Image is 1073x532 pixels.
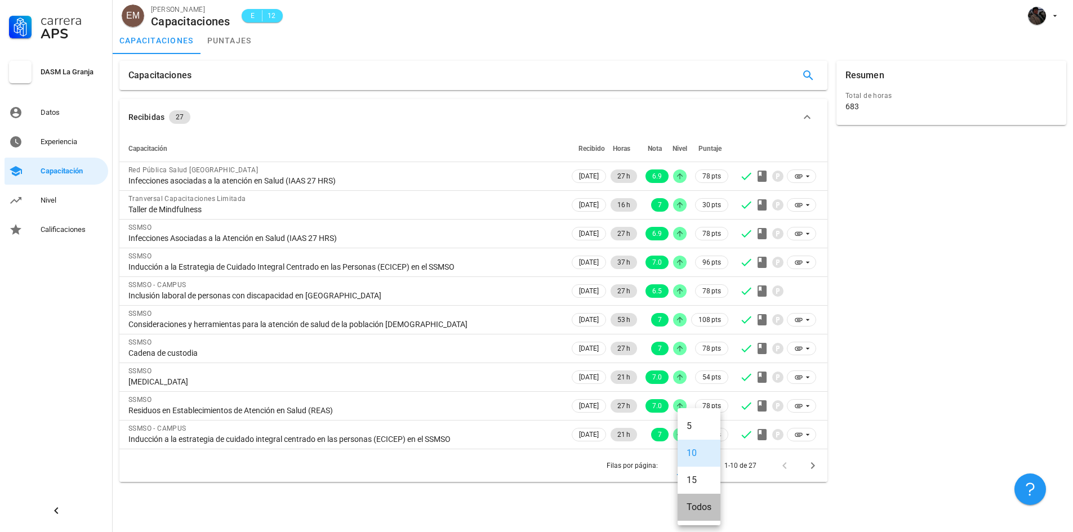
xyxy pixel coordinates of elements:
div: Infecciones Asociadas a la Atención en Salud (IAAS 27 HRS) [128,233,560,243]
th: Nota [639,135,671,162]
span: 53 h [617,313,630,327]
a: Experiencia [5,128,108,155]
div: 1-10 de 27 [724,461,756,471]
span: SSMSO [128,338,152,346]
span: Horas [613,145,630,153]
span: 6.9 [652,169,662,183]
a: Nivel [5,187,108,214]
div: Inducción a la Estrategia de Cuidado Integral Centrado en las Personas (ECICEP) en el SSMSO [128,262,560,272]
span: [DATE] [579,256,599,269]
span: 27 h [617,399,630,413]
div: [PERSON_NAME] [151,4,230,15]
div: Taller de Mindfulness [128,204,560,214]
span: SSMSO [128,310,152,318]
span: 96 pts [702,257,721,268]
span: 108 pts [698,314,721,325]
a: Capacitación [5,158,108,185]
span: 27 [176,110,184,124]
span: [DATE] [579,428,599,441]
div: Residuos en Establecimientos de Atención en Salud (REAS) [128,405,560,415]
span: [DATE] [579,199,599,211]
div: Experiencia [41,137,104,146]
div: Calificaciones [41,225,104,234]
span: 78 pts [702,228,721,239]
span: E [248,10,257,21]
div: 10 [687,448,711,458]
div: Datos [41,108,104,117]
button: Recibidas 27 [119,99,827,135]
span: 12 [267,10,276,21]
span: 27 h [617,342,630,355]
span: Nivel [673,145,687,153]
div: Recibidas [128,111,164,123]
div: avatar [1028,7,1046,25]
span: 7 [658,342,662,355]
div: Inclusión laboral de personas con discapacidad en [GEOGRAPHIC_DATA] [128,290,560,301]
span: [DATE] [579,342,599,355]
span: Tranversal Capacitaciones Limitada [128,195,246,203]
span: 7 [658,198,662,212]
div: 10 [677,461,685,471]
span: 6.9 [652,227,662,240]
span: 7 [658,428,662,441]
div: Inducción a la estrategia de cuidado integral centrado en las personas (ECICEP) en el SSMSO [128,434,560,444]
span: [DATE] [579,314,599,326]
div: Capacitaciones [128,61,192,90]
span: 27 h [617,169,630,183]
div: Nivel [41,196,104,205]
span: SSMSO - CAMPUS [128,424,186,432]
span: 7.0 [652,256,662,269]
div: Infecciones asociadas a la atención en Salud (IAAS 27 HRS) [128,176,560,186]
a: capacitaciones [113,27,201,54]
span: 6.5 [652,284,662,298]
th: Puntaje [689,135,731,162]
span: SSMSO - CAMPUS [128,281,186,289]
button: Página siguiente [803,455,823,476]
a: puntajes [201,27,259,54]
span: [DATE] [579,400,599,412]
a: Datos [5,99,108,126]
span: SSMSO [128,252,152,260]
div: 683 [845,101,859,111]
div: Resumen [845,61,884,90]
span: 27 h [617,284,630,298]
div: Consideraciones y herramientas para la atención de salud de la población [DEMOGRAPHIC_DATA] [128,319,560,329]
div: 15 [687,475,711,485]
span: SSMSO [128,223,152,231]
div: [MEDICAL_DATA] [128,377,560,387]
th: Capacitación [119,135,569,162]
div: 5 [687,421,711,431]
div: Carrera [41,14,104,27]
span: EM [126,5,140,27]
span: 78 pts [702,400,721,412]
span: [DATE] [579,285,599,297]
span: 7.0 [652,399,662,413]
span: 37 h [617,256,630,269]
div: Filas por página: [607,449,703,482]
span: Capacitación [128,145,167,153]
span: Puntaje [698,145,722,153]
span: SSMSO [128,396,152,404]
div: Capacitaciones [151,15,230,28]
div: APS [41,27,104,41]
th: Recibido [569,135,608,162]
div: Total de horas [845,90,1057,101]
span: 21 h [617,370,630,384]
th: Nivel [671,135,689,162]
span: 16 h [617,198,630,212]
a: Calificaciones [5,216,108,243]
span: 7.0 [652,370,662,384]
th: Horas [608,135,639,162]
div: avatar [122,5,144,27]
div: DASM La Granja [41,68,104,77]
span: [DATE] [579,227,599,240]
div: Capacitación [41,167,104,176]
span: SSMSO [128,367,152,375]
span: 7 [658,313,662,327]
div: Cadena de custodia [128,348,560,358]
span: [DATE] [579,371,599,383]
span: 30 pts [702,199,721,211]
span: 21 h [617,428,630,441]
div: Todos [687,502,711,512]
span: 54 pts [702,372,721,383]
